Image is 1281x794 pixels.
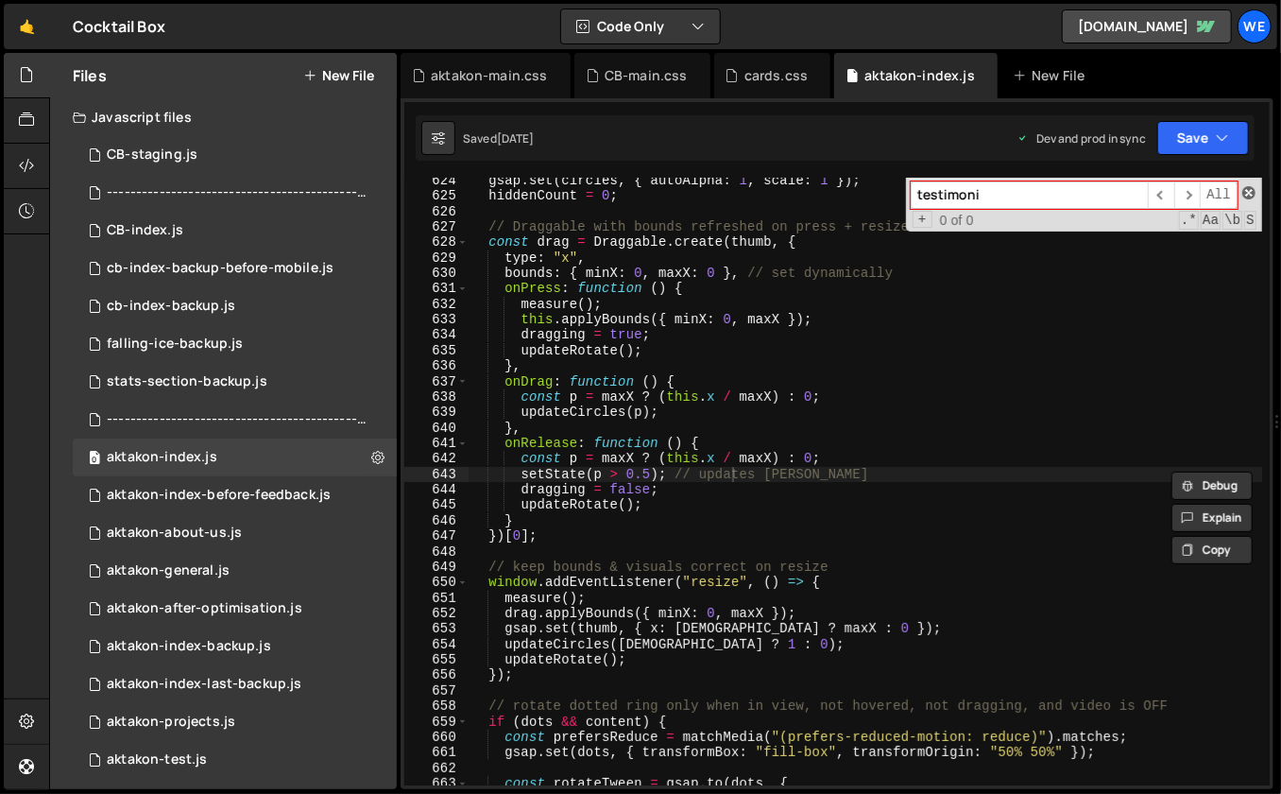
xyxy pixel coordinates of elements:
[404,234,469,250] div: 628
[561,9,720,43] button: Code Only
[1013,66,1092,85] div: New File
[107,298,235,315] div: cb-index-backup.js
[73,212,397,250] div: 12094/46486.js
[73,65,107,86] h2: Files
[1244,211,1256,230] span: Search In Selection
[404,358,469,373] div: 636
[404,389,469,405] div: 638
[605,66,688,85] div: CB-main.css
[1062,9,1232,43] a: [DOMAIN_NAME]
[404,544,469,560] div: 648
[913,211,932,228] span: Toggle Replace mode
[404,730,469,745] div: 660
[1238,9,1272,43] div: We
[1201,211,1221,230] span: CaseSensitive Search
[431,66,548,85] div: aktakon-main.css
[107,714,235,731] div: aktakon-projects.js
[404,297,469,312] div: 632
[404,482,469,497] div: 644
[1017,130,1146,147] div: Dev and prod in sync
[73,439,397,476] div: 12094/43364.js
[404,513,469,528] div: 646
[911,181,1148,209] input: Search for
[4,4,50,49] a: 🤙
[404,715,469,730] div: 659
[107,600,302,617] div: aktakon-after-optimisation.js
[404,173,469,188] div: 624
[73,363,397,401] div: 12094/47254.js
[404,312,469,327] div: 633
[303,68,374,83] button: New File
[107,260,333,277] div: cb-index-backup-before-mobile.js
[73,136,397,174] div: 12094/47545.js
[73,250,397,287] div: 12094/47451.js
[1171,472,1253,500] button: Debug
[1171,536,1253,564] button: Copy
[404,652,469,667] div: 655
[1200,181,1238,209] span: Alt-Enter
[1222,211,1242,230] span: Whole Word Search
[864,66,975,85] div: aktakon-index.js
[404,188,469,203] div: 625
[50,98,397,136] div: Javascript files
[404,343,469,358] div: 635
[73,287,397,325] div: 12094/46847.js
[107,147,197,164] div: CB-staging.js
[107,336,243,353] div: falling-ice-backup.js
[73,476,397,514] div: 12094/46983.js
[404,761,469,776] div: 662
[404,591,469,606] div: 651
[1171,504,1253,532] button: Explain
[73,665,397,703] div: 12094/44999.js
[107,676,301,693] div: aktakon-index-last-backup.js
[73,628,397,665] div: 12094/44174.js
[107,562,230,579] div: aktakon-general.js
[107,487,331,504] div: aktakon-index-before-feedback.js
[404,405,469,420] div: 639
[404,219,469,234] div: 627
[1148,181,1174,209] span: ​
[404,621,469,636] div: 653
[497,130,535,147] div: [DATE]
[89,452,100,467] span: 0
[744,66,808,85] div: cards.css
[1174,181,1201,209] span: ​
[404,436,469,451] div: 641
[107,751,207,768] div: aktakon-test.js
[404,528,469,544] div: 647
[73,590,397,628] div: 12094/46147.js
[404,699,469,714] div: 658
[404,776,469,791] div: 663
[73,401,403,439] div: 12094/46984.js
[404,281,469,296] div: 631
[404,327,469,342] div: 634
[932,213,982,228] span: 0 of 0
[404,745,469,760] div: 661
[107,525,242,542] div: aktakon-about-us.js
[404,250,469,266] div: 629
[404,575,469,590] div: 650
[404,374,469,389] div: 637
[73,15,165,38] div: Cocktail Box
[404,683,469,699] div: 657
[404,421,469,436] div: 640
[404,497,469,512] div: 645
[1179,211,1199,230] span: RegExp Search
[463,130,535,147] div: Saved
[404,606,469,621] div: 652
[73,325,397,363] div: 12094/47253.js
[107,638,271,655] div: aktakon-index-backup.js
[107,449,217,466] div: aktakon-index.js
[404,266,469,281] div: 630
[1157,121,1249,155] button: Save
[107,373,267,390] div: stats-section-backup.js
[73,703,397,741] div: 12094/44389.js
[404,451,469,466] div: 642
[404,560,469,575] div: 649
[107,184,367,201] div: --------------------------------------------------------------------------------.js
[73,741,397,779] div: 12094/45381.js
[404,467,469,482] div: 643
[73,514,397,552] div: 12094/44521.js
[404,637,469,652] div: 654
[73,174,403,212] div: 12094/47546.js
